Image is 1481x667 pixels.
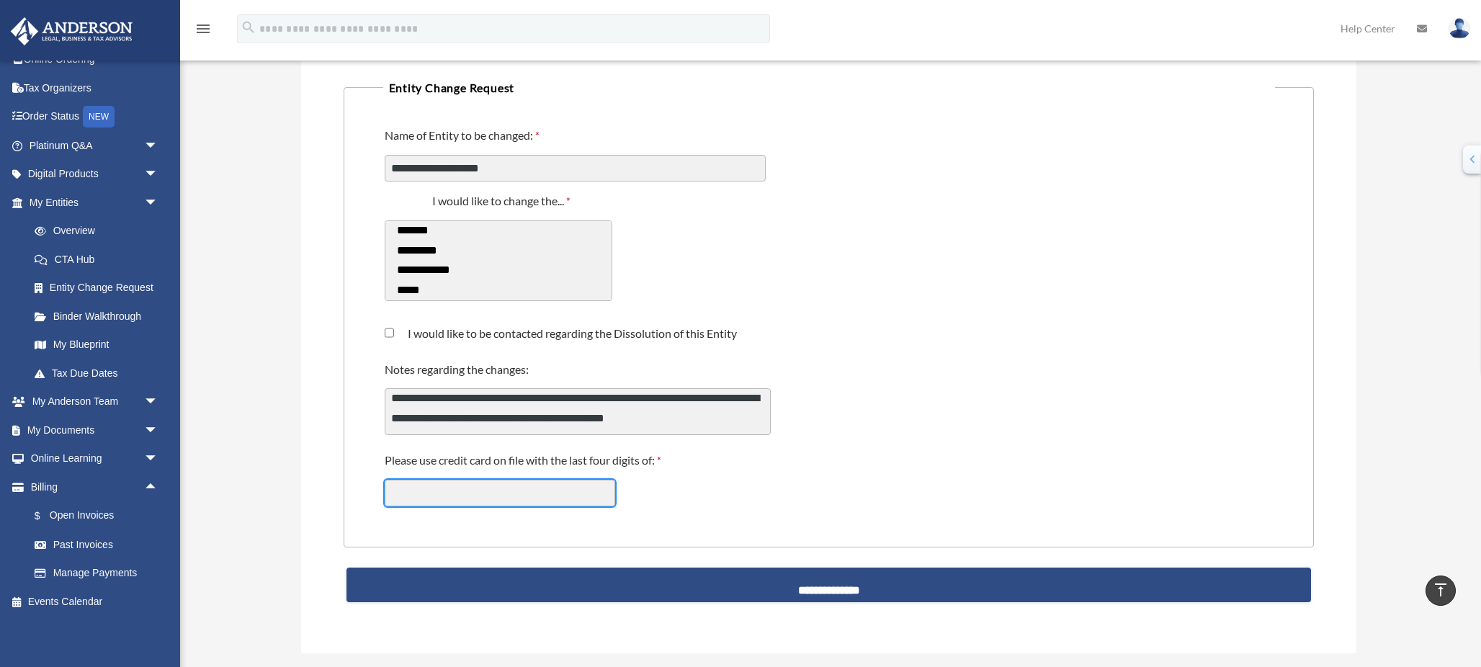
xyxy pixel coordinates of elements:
[1449,18,1470,39] img: User Pic
[10,587,180,616] a: Events Calendar
[42,507,50,525] span: $
[383,78,1275,98] legend: Entity Change Request
[394,328,737,339] label: I would like to be contacted regarding the Dissolution of this Entity
[20,217,180,246] a: Overview
[6,17,137,45] img: Anderson Advisors Platinum Portal
[194,25,212,37] a: menu
[10,102,180,132] a: Order StatusNEW
[10,160,180,189] a: Digital Productsarrow_drop_down
[1432,581,1449,599] i: vertical_align_top
[10,444,180,473] a: Online Learningarrow_drop_down
[385,127,543,146] label: Name of Entity to be changed:
[144,388,173,417] span: arrow_drop_down
[10,188,180,217] a: My Entitiesarrow_drop_down
[241,19,256,35] i: search
[144,473,173,502] span: arrow_drop_up
[20,245,180,274] a: CTA Hub
[385,362,532,380] label: Notes regarding the changes:
[144,444,173,474] span: arrow_drop_down
[20,359,180,388] a: Tax Due Dates
[20,331,180,359] a: My Blueprint
[20,501,180,531] a: $Open Invoices
[144,131,173,161] span: arrow_drop_down
[83,106,115,127] div: NEW
[10,416,180,444] a: My Documentsarrow_drop_down
[194,20,212,37] i: menu
[10,73,180,102] a: Tax Organizers
[1426,576,1456,606] a: vertical_align_top
[20,302,180,331] a: Binder Walkthrough
[20,274,173,303] a: Entity Change Request
[144,416,173,445] span: arrow_drop_down
[144,188,173,218] span: arrow_drop_down
[20,559,180,588] a: Manage Payments
[20,530,180,559] a: Past Invoices
[385,193,622,212] label: I would like to change the...
[10,131,180,160] a: Platinum Q&Aarrow_drop_down
[144,160,173,189] span: arrow_drop_down
[385,452,665,471] label: Please use credit card on file with the last four digits of:
[10,388,180,416] a: My Anderson Teamarrow_drop_down
[10,473,180,501] a: Billingarrow_drop_up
